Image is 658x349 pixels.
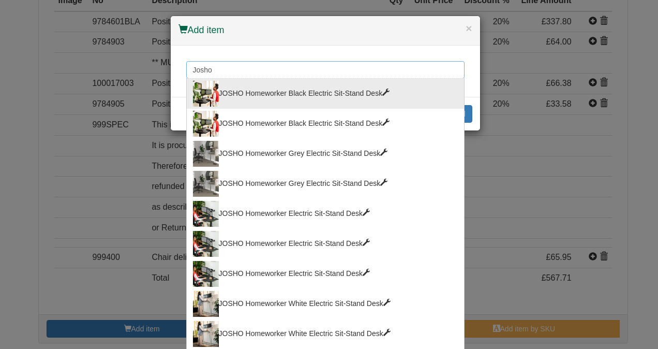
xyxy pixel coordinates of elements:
div: JOSHO Homeworker White Electric Sit-Stand Desk [193,291,458,317]
div: JOSHO Homeworker Black Electric Sit-Stand Desk [193,81,458,107]
img: josho-grey-lifestyle_1.jpg [193,171,219,197]
img: josho-grey-lifestyle_1.jpg [193,141,219,167]
div: JOSHO Homeworker Electric Sit-Stand Desk [193,201,458,227]
input: Search for a product [186,61,465,79]
div: JOSHO Homeworker Electric Sit-Stand Desk [193,261,458,287]
img: josho-desk_white_lifestyle-5_1.jpg [193,261,219,287]
div: JOSHO Homeworker Grey Electric Sit-Stand Desk [193,141,458,167]
img: josho-desk_white_lifestyle-10_1.jpg [193,291,219,317]
img: josho-desk_white_lifestyle-6.jpg [193,81,219,107]
div: JOSHO Homeworker White Electric Sit-Stand Desk [193,321,458,347]
div: JOSHO Homeworker Electric Sit-Stand Desk [193,231,458,257]
img: josho-desk_white_lifestyle-10_1.jpg [193,321,219,347]
h4: Add item [178,24,472,37]
div: JOSHO Homeworker Grey Electric Sit-Stand Desk [193,171,458,197]
img: josho-desk_white_lifestyle-5_2.jpg [193,201,219,227]
img: josho-desk_white_lifestyle-6.jpg [193,111,219,137]
div: JOSHO Homeworker Black Electric Sit-Stand Desk [193,111,458,137]
button: × [466,23,472,34]
img: josho-desk_white_lifestyle-5_2.jpg [193,231,219,257]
